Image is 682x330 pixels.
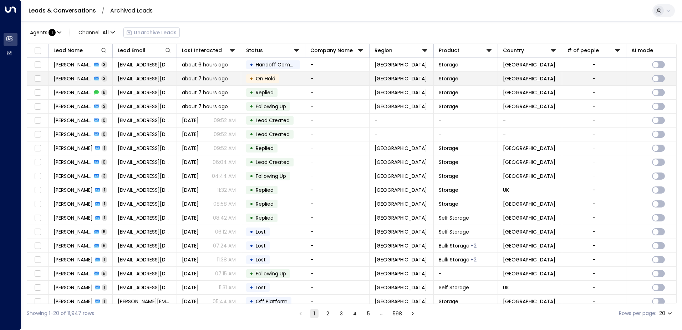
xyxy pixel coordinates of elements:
[256,159,290,166] span: Lead Created
[33,102,42,111] span: Toggle select row
[310,309,319,318] button: page 1
[503,186,509,194] span: UK
[118,242,172,249] span: timharris99@hotmail.com
[503,228,555,235] span: United Kingdom
[250,240,253,252] div: •
[182,131,199,138] span: Yesterday
[101,159,107,165] span: 0
[182,228,199,235] span: May 22, 2025
[375,46,428,55] div: Region
[375,75,427,82] span: Birmingham
[250,226,253,238] div: •
[375,61,427,68] span: Birmingham
[118,75,172,82] span: stuart.thomas5@outlook.com
[503,242,555,249] span: United Kingdom
[33,130,42,139] span: Toggle select row
[118,103,172,110] span: clivehallifax@gmail.com
[370,114,434,127] td: -
[102,298,107,304] span: 1
[256,214,274,221] span: Replied
[503,172,555,180] span: United Kingdom
[503,159,555,166] span: United Kingdom
[213,214,236,221] p: 08:42 AM
[101,103,107,109] span: 2
[54,186,93,194] span: Tim Harris
[375,46,392,55] div: Region
[250,295,253,307] div: •
[351,309,359,318] button: Go to page 4
[256,270,286,277] span: Following Up
[439,284,469,291] span: Self Storage
[54,298,93,305] span: Steve Kibbler
[439,46,493,55] div: Product
[324,309,332,318] button: Go to page 2
[182,61,228,68] span: about 6 hours ago
[250,59,253,71] div: •
[182,89,228,96] span: about 7 hours ago
[593,186,596,194] div: -
[182,117,199,124] span: Yesterday
[503,256,555,263] span: United Kingdom
[439,228,469,235] span: Self Storage
[439,298,458,305] span: Storage
[182,103,228,110] span: about 7 hours ago
[54,242,92,249] span: Tim Harris
[33,200,42,209] span: Toggle select row
[118,89,172,96] span: clivehallifax@gmail.com
[54,46,83,55] div: Lead Name
[659,308,674,319] div: 20
[305,253,370,266] td: -
[375,284,427,291] span: Birmingham
[619,310,656,317] label: Rows per page:
[250,114,253,126] div: •
[503,145,555,152] span: United Kingdom
[118,200,172,207] span: timharris99@hotmail.com
[33,172,42,181] span: Toggle select row
[503,284,509,291] span: UK
[217,256,236,263] p: 11:38 AM
[54,200,93,207] span: Tim Harris
[182,284,199,291] span: Feb 17, 2025
[593,172,596,180] div: -
[364,309,373,318] button: Go to page 5
[182,186,199,194] span: Jul 22, 2025
[250,142,253,154] div: •
[439,75,458,82] span: Storage
[33,116,42,125] span: Toggle select row
[101,61,107,67] span: 3
[250,170,253,182] div: •
[213,298,236,305] p: 05:44 AM
[503,270,555,277] span: United Kingdom
[593,131,596,138] div: -
[215,270,236,277] p: 07:15 AM
[101,131,107,137] span: 0
[250,128,253,140] div: •
[391,309,403,318] button: Go to page 598
[593,200,596,207] div: -
[215,228,236,235] p: 06:12 AM
[182,242,199,249] span: Apr 30, 2025
[375,256,427,263] span: Birmingham
[54,117,92,124] span: Tim Harris
[250,100,253,112] div: •
[567,46,621,55] div: # of people
[375,200,427,207] span: Birmingham
[593,61,596,68] div: -
[256,61,306,68] span: Handoff Completed
[118,186,172,194] span: timharris99@hotmail.com
[102,256,107,262] span: 1
[118,145,172,152] span: timharris99@hotmail.com
[439,256,469,263] span: Bulk Storage
[593,89,596,96] div: -
[29,6,96,15] a: Leads & Conversations
[101,117,107,123] span: 0
[33,88,42,97] span: Toggle select row
[305,114,370,127] td: -
[305,127,370,141] td: -
[250,212,253,224] div: •
[370,127,434,141] td: -
[250,267,253,280] div: •
[33,46,42,55] span: Toggle select all
[375,172,427,180] span: Birmingham
[337,309,346,318] button: Go to page 3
